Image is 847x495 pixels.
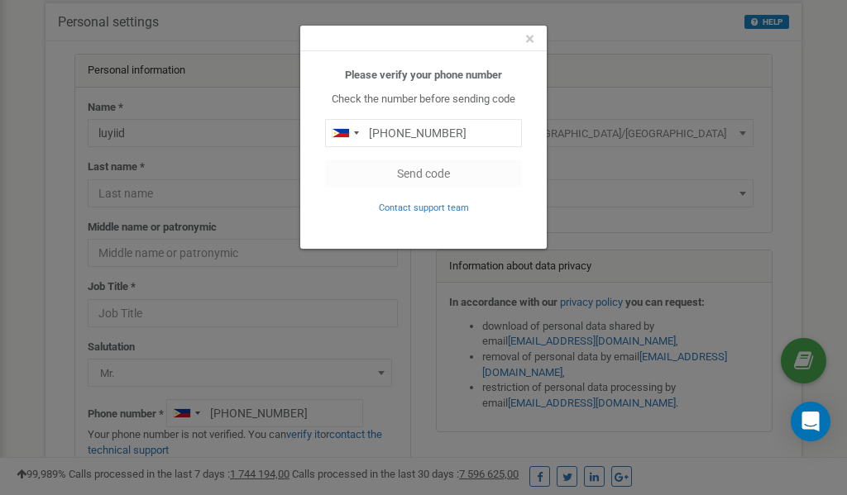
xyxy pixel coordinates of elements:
[379,202,469,213] small: Contact support team
[325,119,522,147] input: 0905 123 4567
[325,159,522,188] button: Send code
[326,120,364,146] div: Telephone country code
[525,29,534,49] span: ×
[791,402,830,441] div: Open Intercom Messenger
[379,201,469,213] a: Contact support team
[345,69,502,81] b: Please verify your phone number
[325,92,522,107] p: Check the number before sending code
[525,31,534,48] button: Close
